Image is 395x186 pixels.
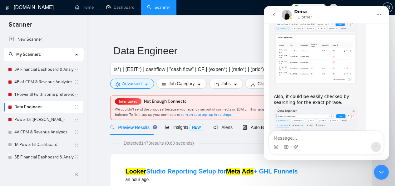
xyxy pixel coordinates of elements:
li: 4A CRM & Revenue Analytics [4,126,83,138]
button: Gif picker [20,138,25,143]
li: 1A Power BI Dashboard [4,138,83,151]
button: Emoji picker [10,138,15,143]
a: Power BI ([PERSON_NAME]) [14,113,74,126]
button: Send a message… [107,136,117,146]
a: New Scanner [9,33,78,46]
iframe: Intercom live chat [264,6,389,160]
input: Scanner name... [114,43,360,59]
img: logo [5,3,10,13]
span: holder [74,155,79,160]
span: Jobs [221,80,231,87]
mark: Looker [126,168,146,175]
span: Alerts [213,125,233,130]
span: My Scanners [16,52,41,57]
a: 5 [284,6,288,10]
li: New Scanner [4,33,83,46]
span: Scanner [4,20,37,33]
li: 3B Financial Dashboard & Analytics [4,151,83,163]
span: search [110,125,115,130]
a: 4A CRM & Revenue Analytics [14,126,74,138]
span: user [251,82,255,87]
span: NEW [190,124,203,131]
span: Interrupted [117,99,139,104]
span: caret-down [233,82,238,87]
span: caret-down [144,82,149,87]
span: holder [74,92,79,97]
span: holder [74,67,79,72]
textarea: Message… [5,125,120,136]
li: 3A Financial Dashboard & Analytics [4,63,83,76]
a: 1A Power BI Dashboard [14,138,74,151]
span: Not Enough Connects [144,99,186,104]
span: robot [243,125,247,130]
a: LookerStudio Reporting Setup forMeta Ads+ GHL Funnels [126,168,298,175]
mark: Ads [242,168,254,175]
a: dashboardDashboard [106,5,135,10]
a: searchScanner [147,5,170,10]
span: area-chart [165,125,170,129]
span: Insights [165,125,203,130]
div: an hour ago [126,176,298,183]
span: Connects: [301,4,320,11]
button: Upload attachment [30,138,35,143]
button: settingAdvancedcaret-down [110,79,154,89]
span: holder [74,80,79,85]
span: Updates [267,5,283,10]
span: setting [383,5,392,10]
span: bars [162,82,166,87]
span: Preview Results [110,125,155,130]
button: setting [383,3,393,13]
span: holder [74,117,79,122]
span: search [9,52,13,56]
div: Also, it could be easily checked by searching for the exact phrase: [10,81,97,100]
a: homeHome [75,5,94,10]
span: setting [116,82,120,87]
span: user [331,5,336,10]
img: upwork-logo.png [294,5,299,10]
a: setting [383,5,393,10]
li: Power BI (Dipankar) [4,113,83,126]
span: My Scanners [9,52,41,57]
button: folderJobscaret-down [209,79,243,89]
span: Advanced [122,80,142,87]
a: Data Engineer [14,101,74,113]
li: Data Engineer [4,101,83,113]
span: holder [74,105,79,110]
div: Tooltip anchor [152,124,158,130]
span: 4 [321,4,323,11]
li: 1 Power BI (with some preference) [4,88,83,101]
a: turn on auto top-up in settings. [181,112,232,117]
input: Search Freelance Jobs... [114,65,281,73]
li: 4B of CRM & Revenue Analytics [4,76,83,88]
span: caret-down [197,82,201,87]
span: Auto Bidder [243,125,274,130]
button: userClientcaret-down [245,79,281,89]
span: Client [258,80,269,87]
mark: Meta [226,168,240,175]
span: double-left [74,171,81,178]
a: 1 Power BI (with some preference) [14,88,74,101]
span: notification [213,125,218,130]
span: holder [74,142,79,147]
span: folder [215,82,219,87]
iframe: Intercom live chat [374,165,389,180]
span: Detected 1473 results (0.60 seconds) [119,140,198,147]
a: 3A Financial Dashboard & Analytics [14,63,74,76]
button: barsJob Categorycaret-down [156,79,207,89]
span: Job Category [169,80,195,87]
span: We couldn’t send the proposal because your agency ran out of connects on [DATE]. This happens aft... [115,107,365,117]
a: 4B of CRM & Revenue Analytics [14,76,74,88]
a: 3B Financial Dashboard & Analytics [14,151,74,163]
span: holder [74,130,79,135]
